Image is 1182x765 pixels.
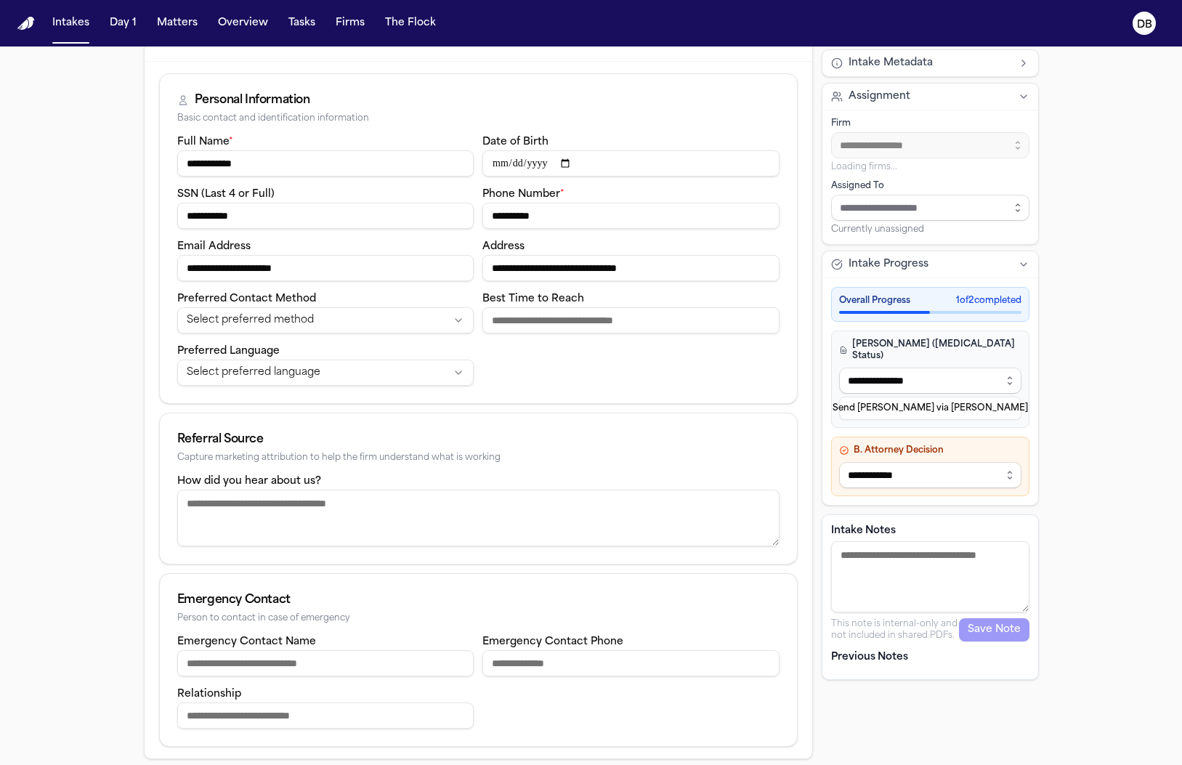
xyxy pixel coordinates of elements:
button: Tasks [283,10,321,36]
p: Previous Notes [831,650,1029,665]
img: Finch Logo [17,17,35,31]
input: Email address [177,255,474,281]
input: Full name [177,150,474,177]
label: Emergency Contact Phone [482,636,623,647]
span: Overall Progress [839,295,910,307]
label: Emergency Contact Name [177,636,316,647]
span: Intake Progress [849,257,928,272]
a: Home [17,17,35,31]
input: Date of birth [482,150,780,177]
input: Emergency contact name [177,650,474,676]
label: Relationship [177,689,241,700]
label: Address [482,241,525,252]
input: Select firm [831,132,1029,158]
label: Full Name [177,137,233,147]
label: Phone Number [482,189,564,200]
label: Intake Notes [831,524,1029,538]
span: Assignment [849,89,910,104]
button: Overview [212,10,274,36]
button: Matters [151,10,203,36]
label: Preferred Contact Method [177,294,316,304]
span: Intake Metadata [849,56,933,70]
div: Capture marketing attribution to help the firm understand what is working [177,453,780,464]
textarea: Intake notes [831,541,1029,612]
div: Firm [831,118,1029,129]
label: Date of Birth [482,137,549,147]
div: Person to contact in case of emergency [177,613,780,624]
label: SSN (Last 4 or Full) [177,189,275,200]
input: Emergency contact relationship [177,703,474,729]
button: Assignment [822,84,1038,110]
button: Day 1 [104,10,142,36]
button: Intake Progress [822,251,1038,278]
input: Address [482,255,780,281]
p: Loading firms... [831,161,1029,173]
input: Best time to reach [482,307,780,333]
h4: B. Attorney Decision [839,445,1021,456]
button: The Flock [379,10,442,36]
div: Referral Source [177,431,780,448]
label: How did you hear about us? [177,476,321,487]
span: Currently unassigned [831,224,924,235]
label: Preferred Language [177,346,280,357]
button: Intake Metadata [822,50,1038,76]
label: Email Address [177,241,251,252]
p: This note is internal-only and not included in shared PDFs. [831,618,959,641]
div: Personal Information [195,92,310,109]
button: Firms [330,10,371,36]
div: Assigned To [831,180,1029,192]
div: Basic contact and identification information [177,113,780,124]
h4: [PERSON_NAME] ([MEDICAL_DATA] Status) [839,339,1021,362]
input: Emergency contact phone [482,650,780,676]
button: Send [PERSON_NAME] via [PERSON_NAME] [839,397,1021,420]
label: Best Time to Reach [482,294,584,304]
input: Assign to staff member [831,195,1029,221]
button: Intakes [46,10,95,36]
span: 1 of 2 completed [956,295,1021,307]
div: Emergency Contact [177,591,780,609]
input: SSN [177,203,474,229]
input: Phone number [482,203,780,229]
